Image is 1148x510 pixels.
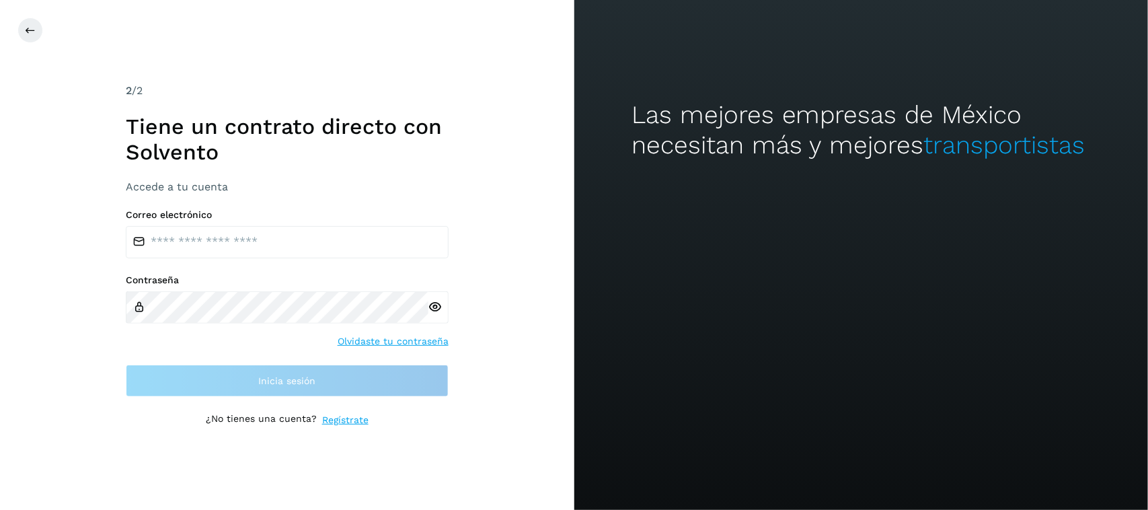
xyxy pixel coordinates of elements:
[338,334,449,349] a: Olvidaste tu contraseña
[632,100,1091,160] h2: Las mejores empresas de México necesitan más y mejores
[206,413,317,427] p: ¿No tienes una cuenta?
[126,365,449,397] button: Inicia sesión
[126,275,449,286] label: Contraseña
[126,84,132,97] span: 2
[126,180,449,193] h3: Accede a tu cuenta
[126,114,449,166] h1: Tiene un contrato directo con Solvento
[126,83,449,99] div: /2
[924,131,1085,159] span: transportistas
[126,209,449,221] label: Correo electrónico
[322,413,369,427] a: Regístrate
[258,376,315,386] span: Inicia sesión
